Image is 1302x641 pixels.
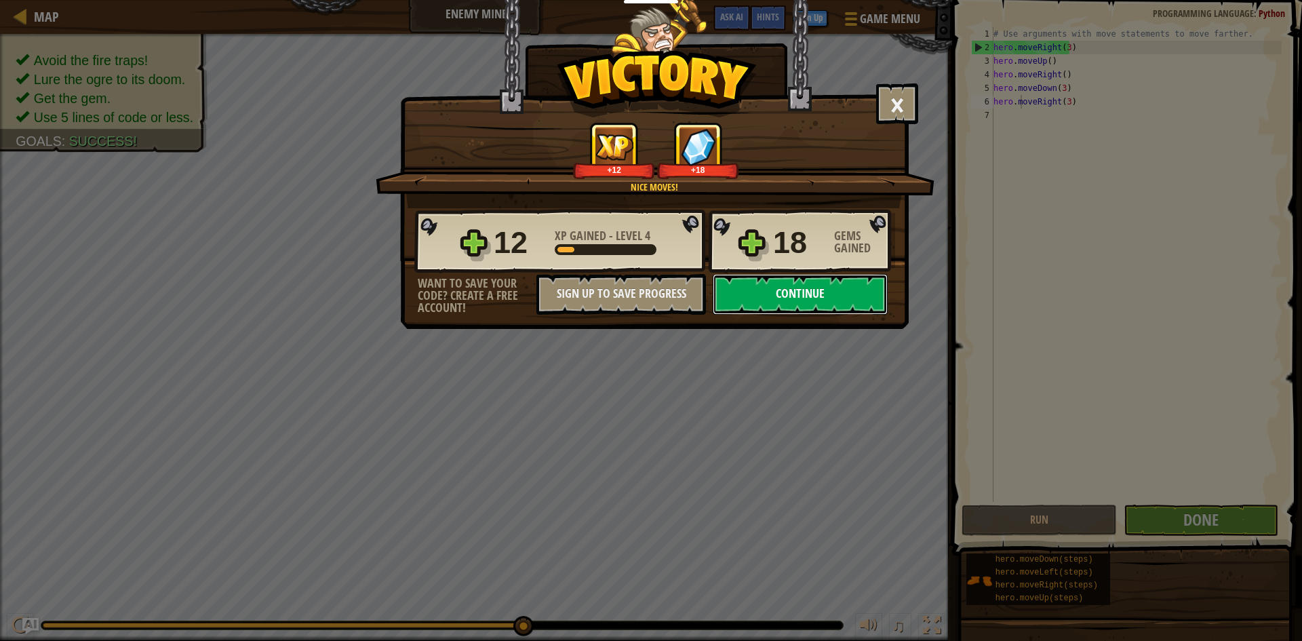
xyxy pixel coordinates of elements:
[773,221,826,265] div: 18
[555,227,609,244] span: XP Gained
[681,128,716,166] img: Gems Gained
[576,165,652,175] div: +12
[660,165,736,175] div: +18
[440,180,868,194] div: Nice moves!
[876,83,918,124] button: ×
[595,134,633,160] img: XP Gained
[418,277,536,314] div: Want to save your code? Create a free account!
[494,221,547,265] div: 12
[645,227,650,244] span: 4
[613,227,645,244] span: Level
[834,230,895,254] div: Gems Gained
[555,230,650,242] div: -
[536,274,706,315] button: Sign Up to Save Progress
[713,274,888,315] button: Continue
[557,50,757,118] img: Victory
